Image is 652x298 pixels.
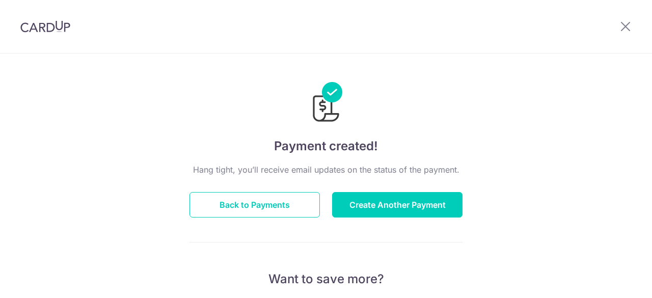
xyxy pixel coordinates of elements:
[189,192,320,218] button: Back to Payments
[189,164,463,176] p: Hang tight, you’ll receive email updates on the status of the payment.
[189,271,463,287] p: Want to save more?
[20,20,70,33] img: CardUp
[310,82,342,125] img: Payments
[189,137,463,155] h4: Payment created!
[332,192,463,218] button: Create Another Payment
